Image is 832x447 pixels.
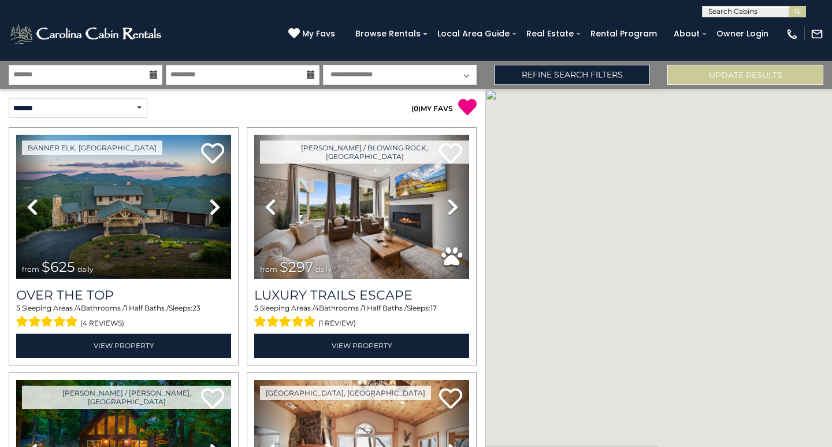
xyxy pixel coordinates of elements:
span: $625 [42,258,75,275]
a: My Favs [288,28,338,40]
a: Banner Elk, [GEOGRAPHIC_DATA] [22,141,162,155]
span: My Favs [302,28,335,40]
a: Add to favorites [439,387,462,412]
span: 0 [414,104,418,113]
a: [PERSON_NAME] / Blowing Rock, [GEOGRAPHIC_DATA] [260,141,469,164]
a: View Property [254,334,469,357]
img: White-1-2.png [9,23,165,46]
span: 4 [314,304,319,312]
a: About [668,25,705,43]
span: from [260,265,277,274]
span: (4 reviews) [80,316,124,331]
a: Luxury Trails Escape [254,287,469,303]
span: 5 [16,304,20,312]
span: 1 Half Baths / [363,304,407,312]
span: (1 review) [318,316,356,331]
span: $297 [280,258,313,275]
a: [GEOGRAPHIC_DATA], [GEOGRAPHIC_DATA] [260,386,431,400]
span: 17 [430,304,437,312]
a: Add to favorites [201,142,224,167]
span: daily [315,265,332,274]
img: phone-regular-white.png [786,28,798,40]
span: 23 [192,304,200,312]
a: Over The Top [16,287,231,303]
img: thumbnail_167153549.jpeg [16,135,231,279]
span: 4 [76,304,81,312]
button: Update Results [667,65,823,85]
div: Sleeping Areas / Bathrooms / Sleeps: [254,303,469,331]
span: 5 [254,304,258,312]
a: Rental Program [585,25,663,43]
span: ( ) [411,104,421,113]
a: Browse Rentals [350,25,426,43]
img: mail-regular-white.png [811,28,823,40]
span: daily [77,265,94,274]
a: View Property [16,334,231,357]
div: Sleeping Areas / Bathrooms / Sleeps: [16,303,231,331]
a: Owner Login [711,25,774,43]
a: Local Area Guide [432,25,515,43]
img: thumbnail_168695581.jpeg [254,135,469,279]
a: Refine Search Filters [494,65,650,85]
a: Real Estate [521,25,580,43]
span: 1 Half Baths / [125,304,169,312]
a: (0)MY FAVS [411,104,453,113]
span: from [22,265,39,274]
a: [PERSON_NAME] / [PERSON_NAME], [GEOGRAPHIC_DATA] [22,386,231,409]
